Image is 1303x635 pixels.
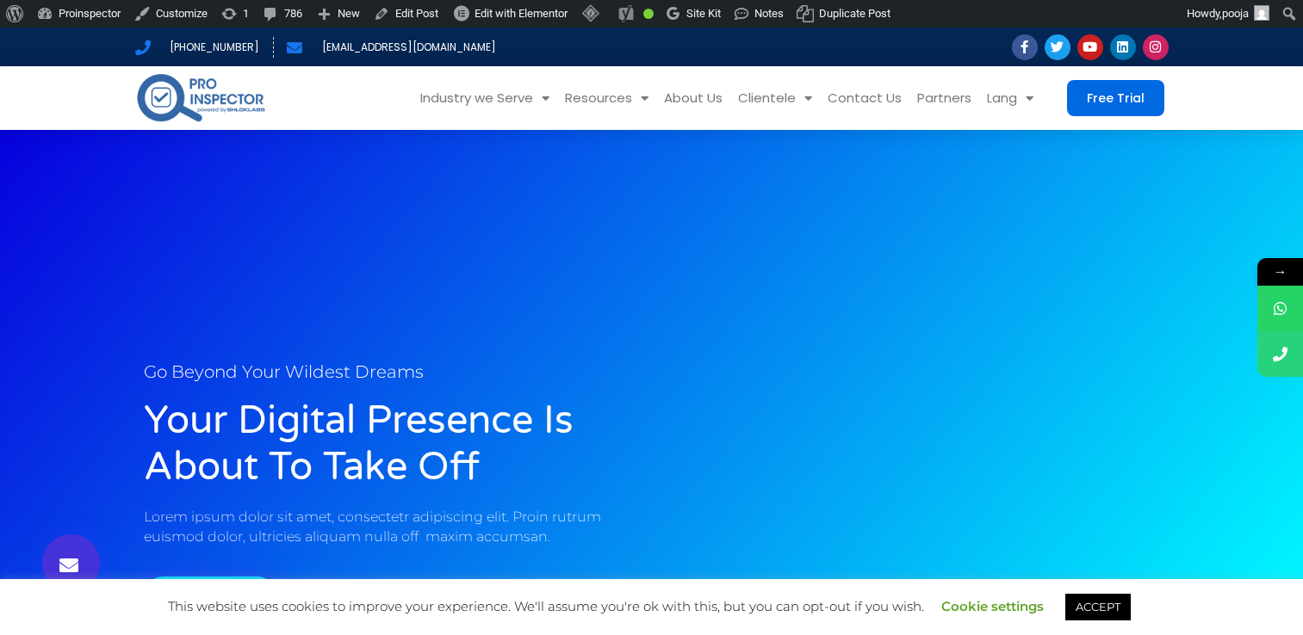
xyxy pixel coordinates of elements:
p: Lorem ipsum dolor sit amet, consectetr adipiscing elit. Proin rutrum euismod dolor, ultricies ali... [144,508,643,546]
a: Clientele [730,66,820,130]
a: ACCEPT [1065,594,1131,620]
a: about us [144,576,276,615]
span: [PHONE_NUMBER] [165,37,259,58]
nav: Menu [294,66,1041,130]
a: Cookie settings [941,598,1044,614]
a: Contact Us [820,66,909,130]
img: pro-inspector-logo [135,71,267,125]
h1: Your Digital Presence Is About To Take Off [144,398,643,490]
h3: Go Beyond Your Wildest Dreams [144,363,643,380]
span: This website uses cookies to improve your experience. We'll assume you're ok with this, but you c... [168,598,1135,614]
span: pooja [1222,7,1249,20]
span: → [1257,258,1303,286]
div: Good [643,9,654,19]
a: Industry we Serve [413,66,557,130]
span: Edit with Elementor [475,7,568,20]
a: [EMAIL_ADDRESS][DOMAIN_NAME] [287,37,496,58]
a: Free Trial [1067,80,1164,116]
span: Free Trial [1087,92,1145,104]
a: Lang [979,66,1041,130]
span: [EMAIL_ADDRESS][DOMAIN_NAME] [318,37,496,58]
span: Site Kit [686,7,721,20]
a: About Us [656,66,730,130]
a: Resources [557,66,656,130]
a: Partners [909,66,979,130]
